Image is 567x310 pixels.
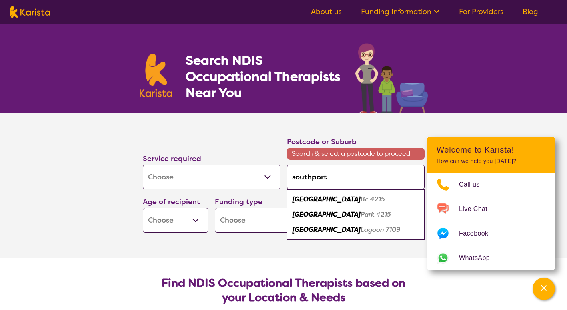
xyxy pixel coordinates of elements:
[533,278,555,300] button: Channel Menu
[143,154,201,163] label: Service required
[311,7,342,16] a: About us
[361,225,400,234] em: Lagoon 7109
[459,252,499,264] span: WhatsApp
[186,52,341,101] h1: Search NDIS Occupational Therapists Near You
[293,195,361,203] em: [GEOGRAPHIC_DATA]
[293,225,361,234] em: [GEOGRAPHIC_DATA]
[293,210,361,219] em: [GEOGRAPHIC_DATA]
[361,7,440,16] a: Funding Information
[287,148,425,160] span: Search & select a postcode to proceed
[523,7,538,16] a: Blog
[427,246,555,270] a: Web link opens in a new tab.
[287,165,425,189] input: Type
[140,54,172,97] img: Karista logo
[361,210,391,219] em: Park 4215
[459,179,489,191] span: Call us
[143,197,200,207] label: Age of recipient
[355,43,428,113] img: occupational-therapy
[287,137,357,147] label: Postcode or Suburb
[459,7,503,16] a: For Providers
[437,158,545,165] p: How can we help you [DATE]?
[427,173,555,270] ul: Choose channel
[291,207,421,222] div: Southport Park 4215
[215,197,262,207] label: Funding type
[291,192,421,207] div: Southport Bc 4215
[437,145,545,155] h2: Welcome to Karista!
[10,6,50,18] img: Karista logo
[149,276,418,305] h2: Find NDIS Occupational Therapists based on your Location & Needs
[361,195,385,203] em: Bc 4215
[459,203,497,215] span: Live Chat
[291,222,421,238] div: Southport Lagoon 7109
[459,227,498,240] span: Facebook
[427,137,555,270] div: Channel Menu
